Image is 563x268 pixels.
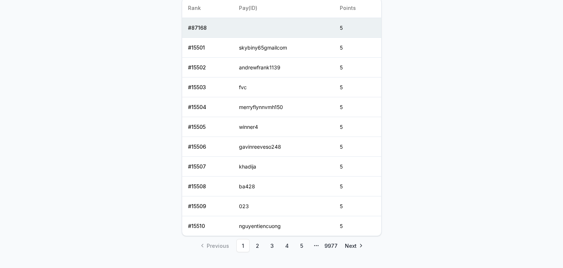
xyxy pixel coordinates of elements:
[334,137,381,157] td: 5
[182,157,233,177] td: # 15507
[182,77,233,97] td: # 15503
[182,18,233,38] td: # 87168
[324,239,338,252] a: 9977
[233,77,334,97] td: fvc
[233,58,334,77] td: andrewfrank1139
[334,97,381,117] td: 5
[345,242,357,250] span: Next
[251,239,264,252] a: 2
[182,137,233,157] td: # 15506
[182,38,233,58] td: # 15501
[233,117,334,137] td: winner4
[182,196,233,216] td: # 15509
[295,239,308,252] a: 5
[182,239,382,252] nav: pagination
[182,117,233,137] td: # 15505
[233,38,334,58] td: skybiny65gmailcom
[182,97,233,117] td: # 15504
[233,97,334,117] td: merryflynnvmh150
[182,177,233,196] td: # 15508
[266,239,279,252] a: 3
[280,239,294,252] a: 4
[334,38,381,58] td: 5
[334,77,381,97] td: 5
[233,196,334,216] td: 023
[233,216,334,236] td: nguyentiencuong
[182,58,233,77] td: # 15502
[334,58,381,77] td: 5
[334,18,381,38] td: 5
[236,239,250,252] a: 1
[334,177,381,196] td: 5
[334,216,381,236] td: 5
[334,157,381,177] td: 5
[233,177,334,196] td: ba428
[233,157,334,177] td: khadija
[334,196,381,216] td: 5
[233,137,334,157] td: gavinreeveso248
[334,117,381,137] td: 5
[182,216,233,236] td: # 15510
[339,239,368,252] a: Go to next page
